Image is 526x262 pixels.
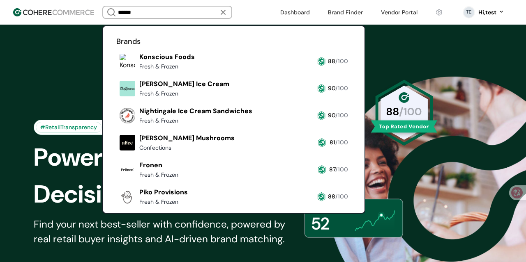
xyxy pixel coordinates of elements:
span: 88 [328,193,335,200]
span: /100 [335,57,348,65]
span: 90 [328,112,335,119]
span: 90 [328,84,335,92]
span: /100 [335,193,348,200]
div: Decisions-Instantly [34,176,310,213]
div: Power Smarter Retail [34,139,310,176]
div: #RetailTransparency [36,122,102,133]
button: Hi,test [478,8,505,17]
span: /100 [335,139,348,146]
div: Find your next best-seller with confidence, powered by real retail buyer insights and AI-driven b... [34,217,296,246]
span: /100 [335,112,348,119]
span: /100 [335,166,348,173]
h2: Brands [116,36,351,47]
svg: 0 percent [463,6,475,18]
div: Hi, test [478,8,496,17]
span: 81 [330,139,335,146]
img: Cohere Logo [13,8,94,16]
span: 87 [329,166,335,173]
span: 88 [328,57,335,65]
span: /100 [335,84,348,92]
div: Trusted by 1500+ retailers nationwide [102,123,212,132]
